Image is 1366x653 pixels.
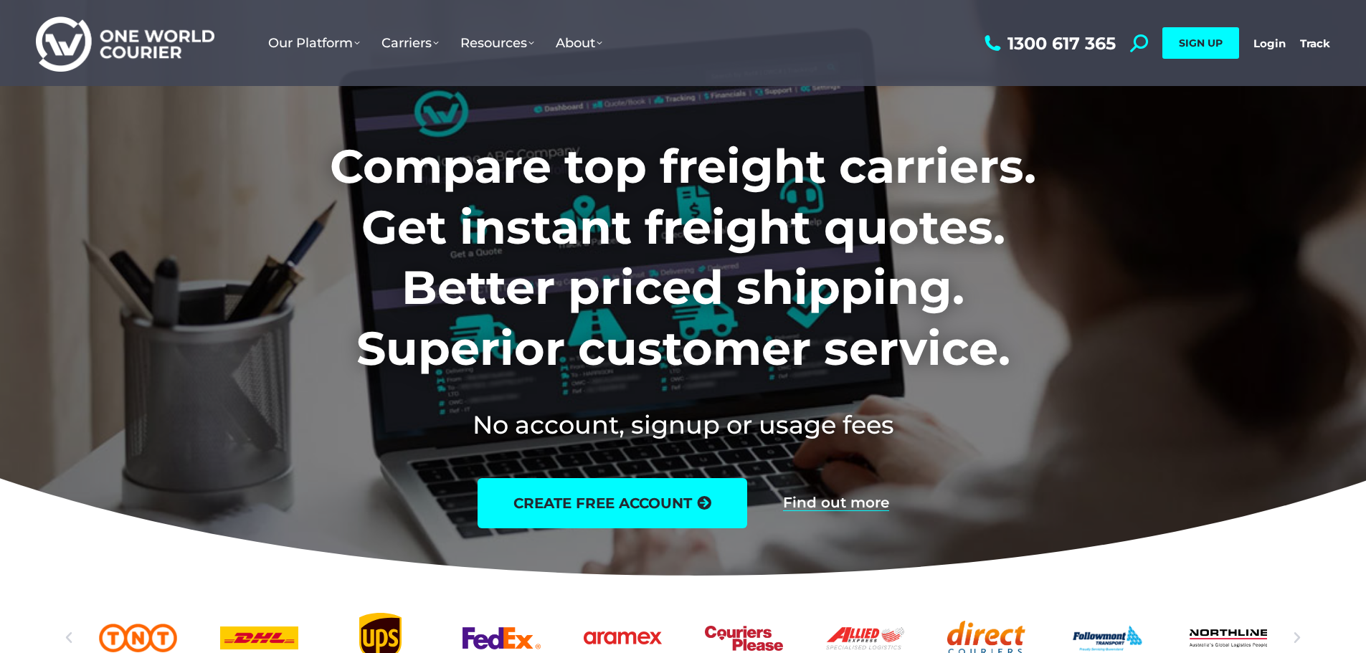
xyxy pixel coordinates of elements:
span: Our Platform [268,35,360,51]
a: Carriers [371,21,450,65]
img: One World Courier [36,14,214,72]
span: Carriers [381,35,439,51]
a: Track [1300,37,1330,50]
a: About [545,21,613,65]
h1: Compare top freight carriers. Get instant freight quotes. Better priced shipping. Superior custom... [235,136,1131,378]
a: 1300 617 365 [981,34,1116,52]
a: Resources [450,21,545,65]
span: SIGN UP [1179,37,1223,49]
a: create free account [478,478,747,528]
span: About [556,35,602,51]
h2: No account, signup or usage fees [235,407,1131,442]
a: Login [1253,37,1286,50]
a: SIGN UP [1162,27,1239,59]
a: Find out more [783,495,889,511]
span: Resources [460,35,534,51]
a: Our Platform [257,21,371,65]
